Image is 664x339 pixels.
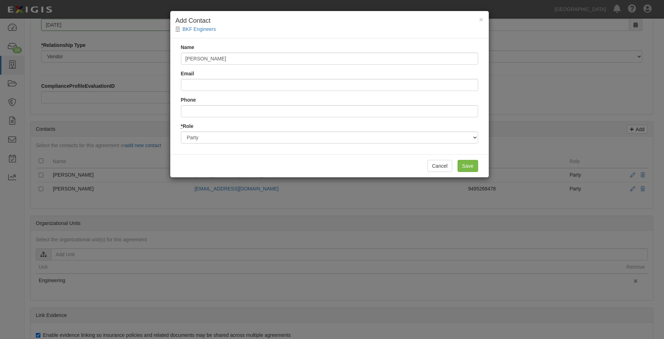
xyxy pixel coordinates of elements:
label: Name [181,44,194,51]
input: Save [458,160,478,172]
label: Phone [181,96,196,103]
button: Cancel [427,160,452,172]
a: BKF Engineers [183,26,216,32]
button: Close [479,16,483,23]
span: × [479,15,483,23]
label: Role [181,123,194,130]
label: Email [181,70,194,77]
abbr: required [181,123,183,129]
h4: Add Contact [176,16,483,26]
